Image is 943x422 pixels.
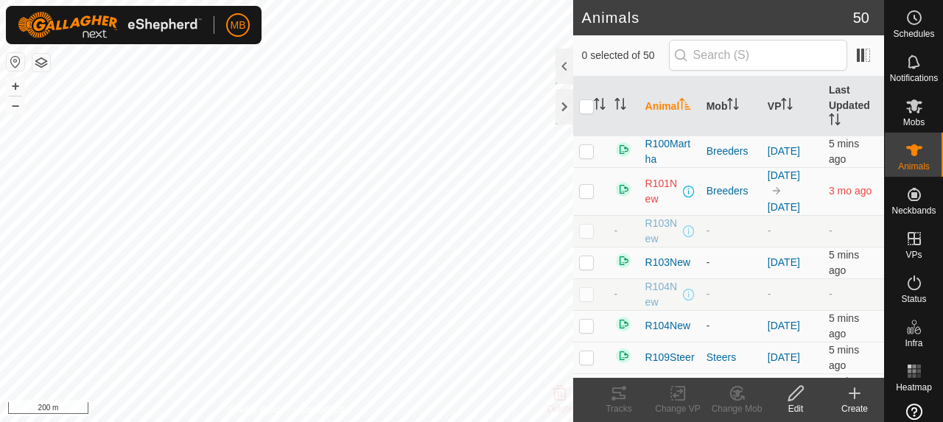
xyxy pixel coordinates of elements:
[903,118,925,127] span: Mobs
[768,288,771,300] app-display-virtual-paddock-transition: -
[707,350,756,365] div: Steers
[890,74,938,82] span: Notifications
[768,145,800,157] a: [DATE]
[707,144,756,159] div: Breeders
[768,320,800,331] a: [DATE]
[707,402,766,415] div: Change Mob
[614,252,632,270] img: returning on
[645,176,680,207] span: R101New
[768,256,800,268] a: [DATE]
[707,183,756,199] div: Breeders
[766,402,825,415] div: Edit
[701,77,762,136] th: Mob
[829,138,859,165] span: 26 Sept 2025, 9:33 am
[707,286,756,302] div: -
[645,350,695,365] span: R109Steer
[645,136,695,167] span: R100Martha
[7,53,24,71] button: Reset Map
[589,402,648,415] div: Tracks
[614,100,626,112] p-sorticon: Activate to sort
[18,12,202,38] img: Gallagher Logo
[829,185,872,197] span: 22 June 2025, 9:33 am
[768,351,800,363] a: [DATE]
[905,250,922,259] span: VPs
[614,288,618,300] span: -
[905,339,922,348] span: Infra
[781,100,793,112] p-sorticon: Activate to sort
[768,169,800,181] a: [DATE]
[829,312,859,340] span: 26 Sept 2025, 9:33 am
[893,29,934,38] span: Schedules
[768,225,771,236] app-display-virtual-paddock-transition: -
[707,255,756,270] div: -
[829,249,859,276] span: 26 Sept 2025, 9:33 am
[762,77,823,136] th: VP
[829,376,859,403] span: 26 Sept 2025, 9:33 am
[727,100,739,112] p-sorticon: Activate to sort
[645,318,690,334] span: R104New
[679,100,691,112] p-sorticon: Activate to sort
[614,347,632,365] img: returning on
[707,223,756,239] div: -
[648,402,707,415] div: Change VP
[829,225,832,236] span: -
[768,201,800,213] a: [DATE]
[825,402,884,415] div: Create
[645,255,690,270] span: R103New
[645,279,680,310] span: R104New
[707,318,756,334] div: -
[614,225,618,236] span: -
[829,288,832,300] span: -
[231,18,246,33] span: MB
[614,180,632,198] img: returning on
[829,344,859,371] span: 26 Sept 2025, 9:33 am
[639,77,701,136] th: Animal
[771,185,782,197] img: to
[594,100,606,112] p-sorticon: Activate to sort
[7,96,24,114] button: –
[829,116,841,127] p-sorticon: Activate to sort
[901,295,926,303] span: Status
[228,403,284,416] a: Privacy Policy
[853,7,869,29] span: 50
[582,48,669,63] span: 0 selected of 50
[32,54,50,71] button: Map Layers
[582,9,853,27] h2: Animals
[301,403,344,416] a: Contact Us
[896,383,932,392] span: Heatmap
[7,77,24,95] button: +
[614,141,632,158] img: returning on
[614,315,632,333] img: returning on
[891,206,936,215] span: Neckbands
[823,77,884,136] th: Last Updated
[645,216,680,247] span: R103New
[898,162,930,171] span: Animals
[669,40,847,71] input: Search (S)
